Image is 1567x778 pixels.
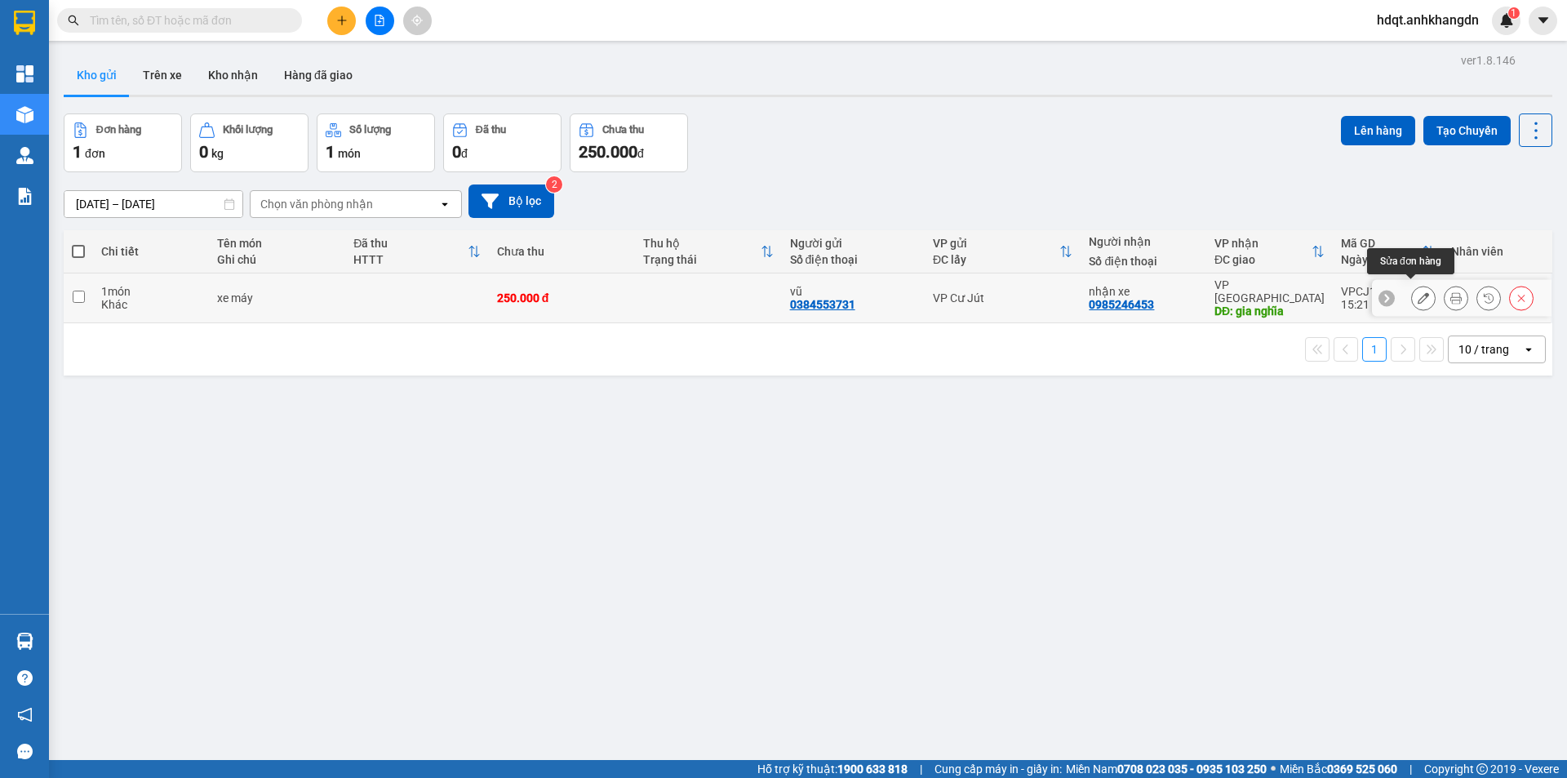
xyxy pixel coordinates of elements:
[411,15,423,26] span: aim
[1458,341,1509,358] div: 10 / trang
[130,56,195,95] button: Trên xe
[933,253,1059,266] div: ĐC lấy
[64,56,130,95] button: Kho gửi
[1089,235,1198,248] div: Người nhận
[68,15,79,26] span: search
[1341,116,1415,145] button: Lên hàng
[1451,245,1543,258] div: Nhân viên
[790,285,917,298] div: vũ
[1117,762,1267,776] strong: 0708 023 035 - 0935 103 250
[1333,230,1443,273] th: Toggle SortBy
[17,744,33,759] span: message
[101,285,201,298] div: 1 món
[1089,255,1198,268] div: Số điện thoại
[336,15,348,26] span: plus
[934,760,1062,778] span: Cung cấp máy in - giấy in:
[1461,51,1516,69] div: ver 1.8.146
[443,113,562,172] button: Đã thu0đ
[1341,298,1435,311] div: 15:21 [DATE]
[1508,7,1520,19] sup: 1
[1214,305,1325,318] div: DĐ: gia nghĩa
[643,253,760,266] div: Trạng thái
[452,142,461,162] span: 0
[403,7,432,35] button: aim
[579,142,637,162] span: 250.000
[16,633,33,650] img: warehouse-icon
[468,184,554,218] button: Bộ lọc
[353,253,467,266] div: HTTT
[1214,278,1325,305] div: VP [GEOGRAPHIC_DATA]
[1341,253,1422,266] div: Ngày ĐH
[317,113,435,172] button: Số lượng1món
[1214,237,1312,250] div: VP nhận
[1327,762,1397,776] strong: 0369 525 060
[190,113,309,172] button: Khối lượng0kg
[271,56,366,95] button: Hàng đã giao
[933,237,1059,250] div: VP gửi
[17,670,33,686] span: question-circle
[1522,343,1535,356] svg: open
[1499,13,1514,28] img: icon-new-feature
[1409,760,1412,778] span: |
[1423,116,1511,145] button: Tạo Chuyến
[1206,230,1333,273] th: Toggle SortBy
[327,7,356,35] button: plus
[326,142,335,162] span: 1
[374,15,385,26] span: file-add
[217,237,337,250] div: Tên món
[757,760,908,778] span: Hỗ trợ kỹ thuật:
[837,762,908,776] strong: 1900 633 818
[790,298,855,311] div: 0384553731
[16,65,33,82] img: dashboard-icon
[345,230,488,273] th: Toggle SortBy
[90,11,282,29] input: Tìm tên, số ĐT hoặc mã đơn
[497,245,627,258] div: Chưa thu
[101,245,201,258] div: Chi tiết
[353,237,467,250] div: Đã thu
[1367,248,1454,274] div: Sửa đơn hàng
[349,124,391,136] div: Số lượng
[570,113,688,172] button: Chưa thu250.000đ
[85,147,105,160] span: đơn
[790,253,917,266] div: Số điện thoại
[1476,763,1488,775] span: copyright
[461,147,468,160] span: đ
[1066,760,1267,778] span: Miền Nam
[1362,337,1387,362] button: 1
[101,298,201,311] div: Khác
[497,291,627,305] div: 250.000 đ
[17,707,33,722] span: notification
[16,188,33,205] img: solution-icon
[217,291,337,305] div: xe máy
[635,230,781,273] th: Toggle SortBy
[1341,285,1435,298] div: VPCJ1310250001
[1529,7,1557,35] button: caret-down
[338,147,361,160] span: món
[1341,237,1422,250] div: Mã GD
[920,760,922,778] span: |
[1411,286,1436,310] div: Sửa đơn hàng
[260,196,373,212] div: Chọn văn phòng nhận
[16,106,33,123] img: warehouse-icon
[1280,760,1397,778] span: Miền Bắc
[1271,766,1276,772] span: ⚪️
[933,291,1072,305] div: VP Cư Jút
[1511,7,1516,19] span: 1
[1214,253,1312,266] div: ĐC giao
[1089,298,1154,311] div: 0985246453
[438,198,451,211] svg: open
[546,176,562,193] sup: 2
[602,124,644,136] div: Chưa thu
[476,124,506,136] div: Đã thu
[223,124,273,136] div: Khối lượng
[211,147,224,160] span: kg
[790,237,917,250] div: Người gửi
[199,142,208,162] span: 0
[14,11,35,35] img: logo-vxr
[73,142,82,162] span: 1
[16,147,33,164] img: warehouse-icon
[1089,285,1198,298] div: nhận xe
[64,191,242,217] input: Select a date range.
[96,124,141,136] div: Đơn hàng
[366,7,394,35] button: file-add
